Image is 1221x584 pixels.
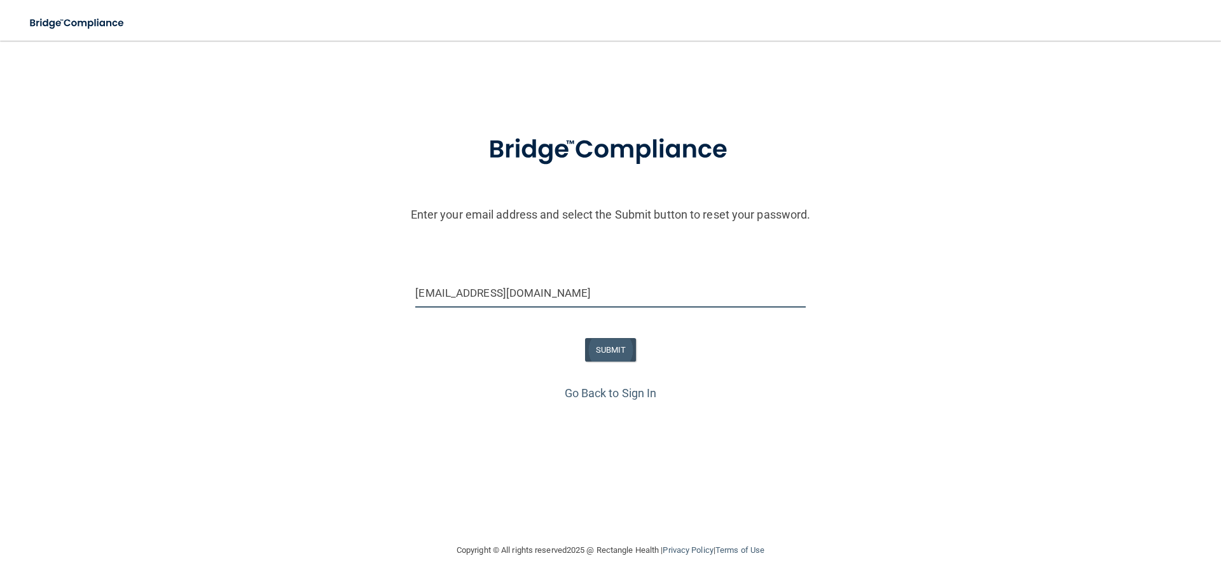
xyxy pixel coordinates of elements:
a: Privacy Policy [663,545,713,555]
div: Copyright © All rights reserved 2025 @ Rectangle Health | | [378,530,843,571]
button: SUBMIT [585,338,637,362]
a: Terms of Use [715,545,764,555]
a: Go Back to Sign In [565,386,657,400]
img: bridge_compliance_login_screen.278c3ca4.svg [19,10,136,36]
img: bridge_compliance_login_screen.278c3ca4.svg [462,117,759,183]
input: Email [415,279,805,308]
